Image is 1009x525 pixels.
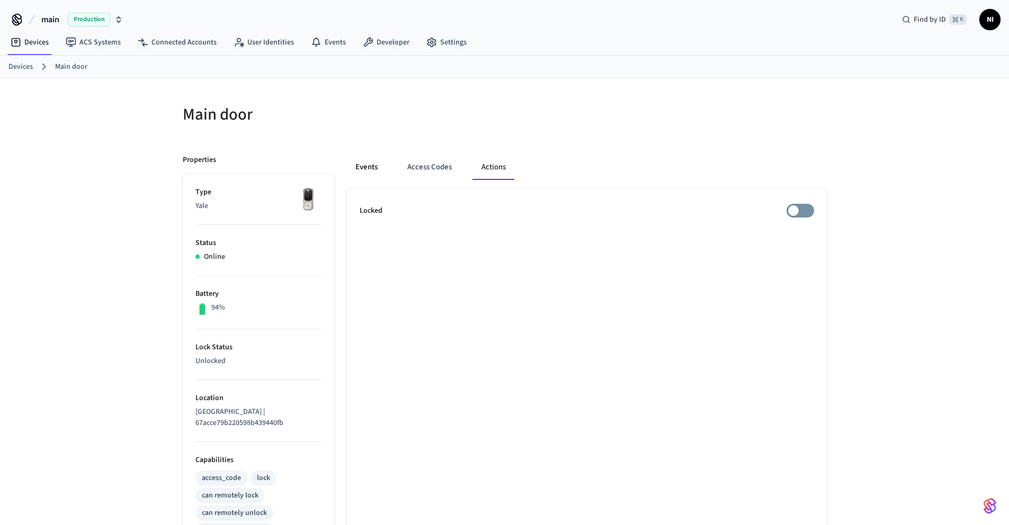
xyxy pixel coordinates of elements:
p: Locked [360,205,382,216]
p: Lock Status [195,342,322,353]
p: Yale [195,201,322,212]
a: Settings [418,33,475,52]
a: Main door [55,61,87,73]
p: Capabilities [195,455,322,466]
p: Status [195,238,322,249]
button: NI [979,9,1001,30]
a: Devices [8,61,33,73]
img: SeamLogoGradient.69752ec5.svg [984,497,996,514]
p: 94% [211,302,225,313]
span: ⌘ K [949,14,967,25]
p: Properties [183,155,216,166]
h5: Main door [183,104,498,125]
div: Find by ID⌘ K [894,10,975,29]
span: main [41,13,59,26]
img: Yale Assure Touchscreen Wifi Smart Lock, Satin Nickel, Front [295,187,322,213]
button: Actions [473,155,514,180]
span: Production [68,13,110,26]
p: Battery [195,288,322,300]
a: Connected Accounts [129,33,225,52]
p: Type [195,187,322,198]
div: can remotely lock [202,490,258,501]
a: ACS Systems [57,33,129,52]
span: Find by ID [914,14,946,25]
div: can remotely unlock [202,508,267,519]
button: Access Codes [399,155,460,180]
p: [GEOGRAPHIC_DATA] | 67acce79b220598b439440fb [195,406,322,429]
p: Online [204,251,225,262]
a: Devices [2,33,57,52]
a: User Identities [225,33,302,52]
div: lock [257,473,270,484]
button: Events [347,155,386,180]
p: Unlocked [195,356,322,367]
div: ant example [347,155,827,180]
p: Location [195,393,322,404]
div: access_code [202,473,241,484]
span: NI [980,10,999,29]
a: Events [302,33,354,52]
a: Developer [354,33,418,52]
